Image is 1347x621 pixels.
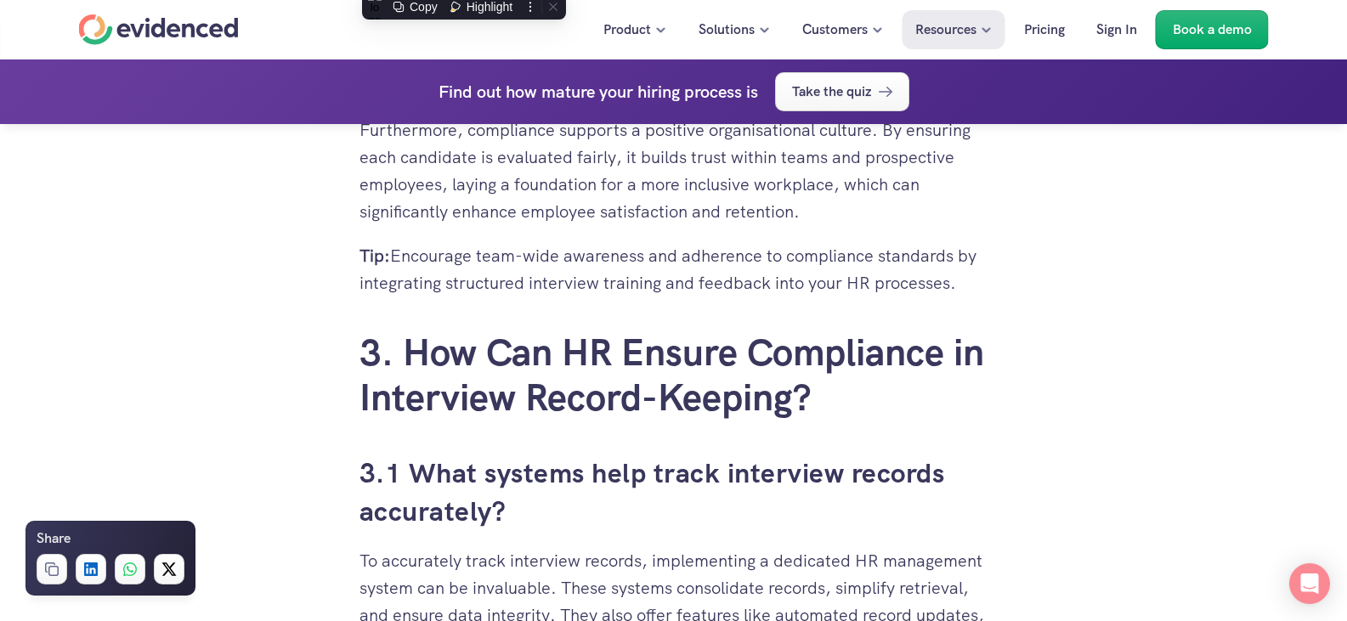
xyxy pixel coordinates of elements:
[359,245,390,267] strong: Tip:
[37,528,71,550] h6: Share
[775,72,909,111] a: Take the quiz
[802,19,868,41] p: Customers
[359,116,988,225] p: Furthermore, compliance supports a positive organisational culture. By ensuring each candidate is...
[1024,19,1065,41] p: Pricing
[915,19,976,41] p: Resources
[1096,19,1137,41] p: Sign In
[359,242,988,296] p: Encourage team-wide awareness and adherence to compliance standards by integrating structured int...
[1084,10,1150,49] a: Sign In
[699,19,755,41] p: Solutions
[1173,19,1252,41] p: Book a demo
[79,14,239,45] a: Home
[1156,10,1269,49] a: Book a demo
[1011,10,1078,49] a: Pricing
[359,455,952,529] a: 3.1 What systems help track interview records accurately?
[359,328,993,421] a: 3. How Can HR Ensure Compliance in Interview Record-Keeping?
[439,78,758,105] h4: Find out how mature your hiring process is
[1289,563,1330,604] div: Open Intercom Messenger
[603,19,651,41] p: Product
[792,81,871,103] p: Take the quiz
